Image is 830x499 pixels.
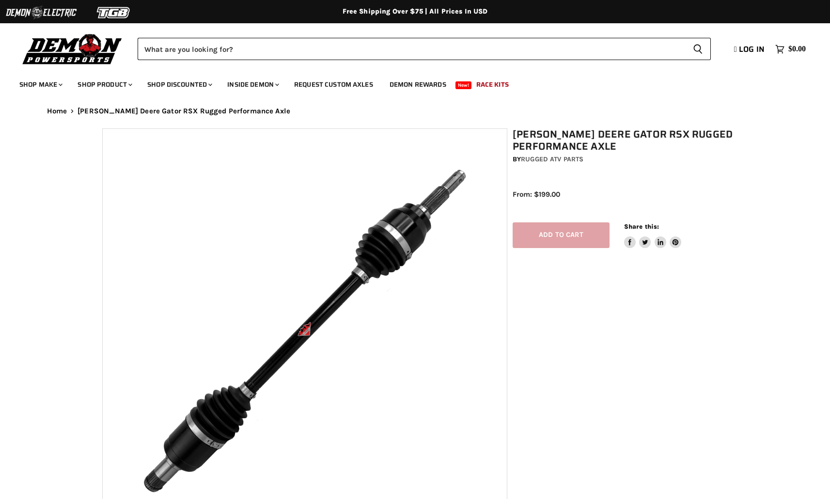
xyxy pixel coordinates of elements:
[770,42,811,56] a: $0.00
[5,3,78,22] img: Demon Electric Logo 2
[12,75,68,94] a: Shop Make
[513,154,734,165] div: by
[685,38,711,60] button: Search
[28,7,803,16] div: Free Shipping Over $75 | All Prices In USD
[140,75,218,94] a: Shop Discounted
[521,155,583,163] a: Rugged ATV Parts
[47,107,67,115] a: Home
[19,31,125,66] img: Demon Powersports
[70,75,138,94] a: Shop Product
[28,107,803,115] nav: Breadcrumbs
[788,45,806,54] span: $0.00
[78,3,150,22] img: TGB Logo 2
[624,223,659,230] span: Share this:
[624,222,682,248] aside: Share this:
[739,43,765,55] span: Log in
[730,45,770,54] a: Log in
[220,75,285,94] a: Inside Demon
[138,38,711,60] form: Product
[513,190,560,199] span: From: $199.00
[138,38,685,60] input: Search
[455,81,472,89] span: New!
[513,128,734,153] h1: [PERSON_NAME] Deere Gator RSX Rugged Performance Axle
[12,71,803,94] ul: Main menu
[78,107,290,115] span: [PERSON_NAME] Deere Gator RSX Rugged Performance Axle
[382,75,454,94] a: Demon Rewards
[469,75,516,94] a: Race Kits
[287,75,380,94] a: Request Custom Axles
